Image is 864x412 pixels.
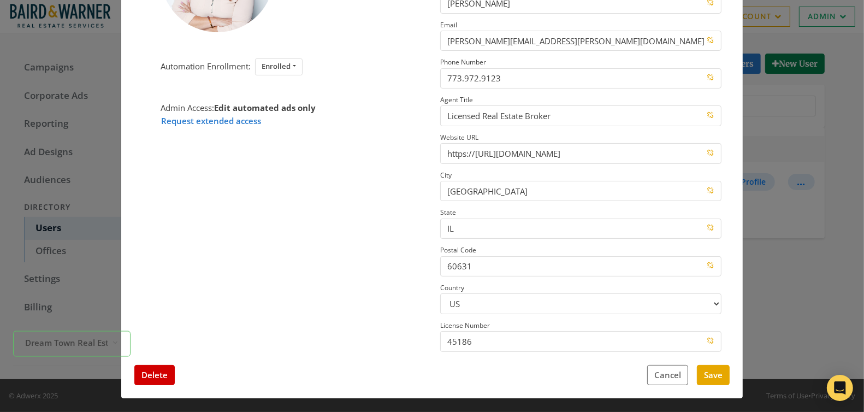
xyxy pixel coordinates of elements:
small: Agent Title [440,95,473,104]
small: License Number [440,321,490,330]
button: Cancel [647,365,688,385]
span: Admin Access: [161,102,316,113]
select: Country [440,293,721,314]
input: Email [440,31,721,51]
button: Delete [134,365,175,385]
small: Postal Code [440,245,476,255]
button: Dream Town Real Estate [13,331,131,357]
input: Website URL [440,143,721,163]
input: License Number [440,331,721,351]
small: State [440,208,456,217]
input: State [440,219,721,239]
input: Postal Code [440,256,721,276]
strong: Edit automated ads only [214,102,316,113]
input: Agent Title [440,105,721,126]
small: City [440,170,452,180]
button: Request extended access [161,114,262,128]
small: Phone Number [440,57,486,67]
small: Website URL [440,133,478,142]
small: Country [440,283,464,292]
input: Phone Number [440,68,721,89]
span: Dream Town Real Estate [26,337,108,349]
div: Open Intercom Messenger [827,375,853,401]
button: Enrolled [255,58,303,75]
input: City [440,181,721,201]
span: Automation Enrollment: [161,61,251,72]
button: Save [697,365,730,385]
small: Email [440,20,457,30]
